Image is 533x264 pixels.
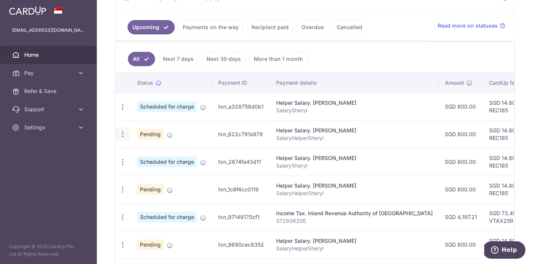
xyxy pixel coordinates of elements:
[202,52,246,66] a: Next 30 days
[12,26,85,34] p: [EMAIL_ADDRESS][DOMAIN_NAME]
[276,162,433,169] p: SalarySheryl
[212,120,270,148] td: txn_622c791a978
[276,210,433,217] div: Income Tax. Inland Revenue Authority of [GEOGRAPHIC_DATA]
[276,182,433,189] div: Helper Salary. [PERSON_NAME]
[439,231,483,258] td: SGD 800.00
[439,175,483,203] td: SGD 800.00
[276,99,433,107] div: Helper Salary. [PERSON_NAME]
[439,148,483,175] td: SGD 800.00
[24,124,74,131] span: Settings
[137,101,197,112] span: Scheduled for charge
[137,129,164,140] span: Pending
[158,52,199,66] a: Next 7 days
[212,148,270,175] td: txn_2674fa43d11
[483,231,532,258] td: SGD 14.80 REC185
[137,212,197,222] span: Scheduled for charge
[212,175,270,203] td: txn_1c6f4cc0119
[438,22,498,30] span: Read more on statuses
[247,20,294,34] a: Recipient paid
[276,237,433,245] div: Helper Salary. [PERSON_NAME]
[137,239,164,250] span: Pending
[276,127,433,134] div: Helper Salary. [PERSON_NAME]
[445,79,464,87] span: Amount
[24,51,74,59] span: Home
[483,148,532,175] td: SGD 14.80 REC185
[439,203,483,231] td: SGD 4,197.21
[24,69,74,77] span: Pay
[483,120,532,148] td: SGD 14.80 REC185
[137,157,197,167] span: Scheduled for charge
[438,22,505,30] a: Read more on statuses
[483,93,532,120] td: SGD 14.80 REC185
[212,93,270,120] td: txn_a328759d0b1
[439,120,483,148] td: SGD 800.00
[276,189,433,197] p: SalaryHelperSheryl
[270,73,439,93] th: Payment details
[276,217,433,225] p: S7260620E
[24,106,74,113] span: Support
[212,203,270,231] td: txn_97149170cf1
[276,154,433,162] div: Helper Salary. [PERSON_NAME]
[9,6,46,15] img: CardUp
[483,175,532,203] td: SGD 14.80 REC185
[483,203,532,231] td: SGD 73.45 VTAX25R
[439,93,483,120] td: SGD 800.00
[489,79,518,87] span: CardUp fee
[137,79,153,87] span: Status
[128,52,155,66] a: All
[297,20,329,34] a: Overdue
[276,107,433,114] p: SalarySheryl
[276,245,433,252] p: SalaryHelperSheryl
[127,20,175,34] a: Upcoming
[24,87,74,95] span: Refer & Save
[212,73,270,93] th: Payment ID
[276,134,433,142] p: SalaryHelperSheryl
[249,52,308,66] a: More than 1 month
[178,20,244,34] a: Payments on the way
[212,231,270,258] td: txn_9690cec8352
[484,241,525,260] iframe: Opens a widget where you can find more information
[137,184,164,195] span: Pending
[332,20,367,34] a: Cancelled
